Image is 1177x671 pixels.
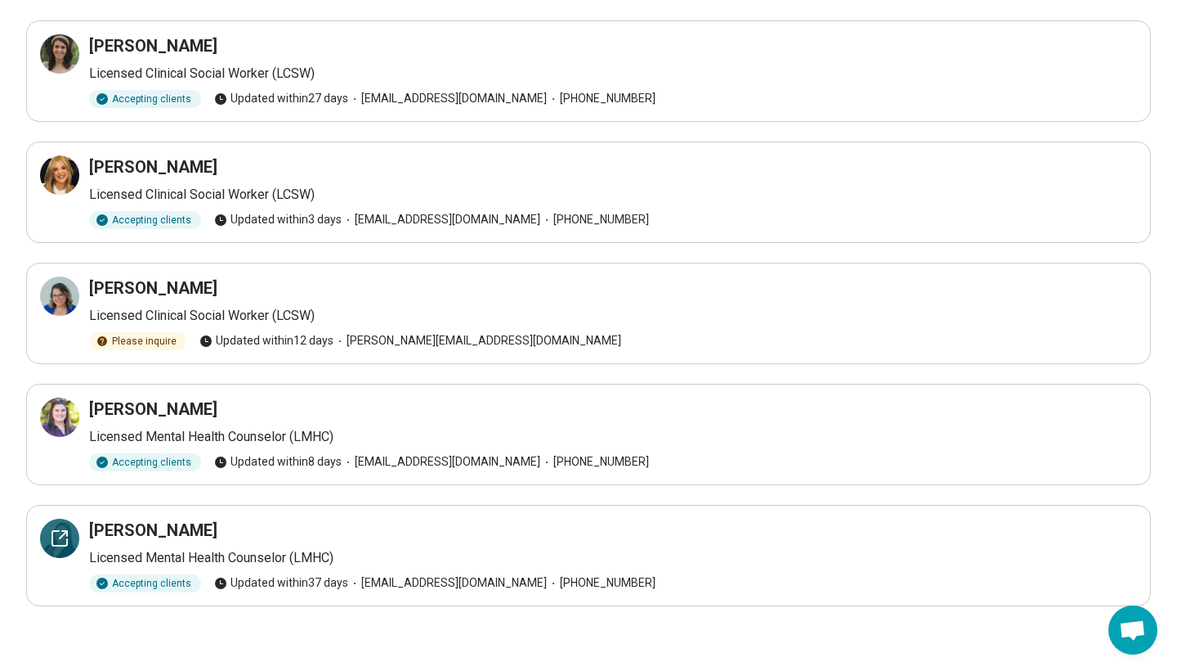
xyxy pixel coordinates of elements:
p: Licensed Clinical Social Worker (LCSW) [89,306,1137,326]
div: Accepting clients [89,211,201,229]
p: Licensed Clinical Social Worker (LCSW) [89,185,1137,205]
h3: [PERSON_NAME] [89,277,217,299]
span: Updated within 8 days [214,453,342,471]
span: Updated within 3 days [214,211,342,228]
p: Licensed Mental Health Counselor (LMHC) [89,427,1137,447]
span: [PHONE_NUMBER] [540,211,649,228]
a: Open chat [1108,606,1157,655]
span: [EMAIL_ADDRESS][DOMAIN_NAME] [342,211,540,228]
span: [EMAIL_ADDRESS][DOMAIN_NAME] [342,453,540,471]
span: Updated within 37 days [214,574,348,592]
div: Accepting clients [89,574,201,592]
span: [PHONE_NUMBER] [547,90,656,107]
p: Licensed Mental Health Counselor (LMHC) [89,548,1137,568]
p: Licensed Clinical Social Worker (LCSW) [89,64,1137,83]
span: Updated within 12 days [199,332,333,349]
h3: [PERSON_NAME] [89,34,217,57]
span: [PHONE_NUMBER] [547,574,656,592]
span: [EMAIL_ADDRESS][DOMAIN_NAME] [348,90,547,107]
span: [PERSON_NAME][EMAIL_ADDRESS][DOMAIN_NAME] [333,332,621,349]
div: Please inquire [89,332,186,350]
div: Accepting clients [89,90,201,108]
span: [EMAIL_ADDRESS][DOMAIN_NAME] [348,574,547,592]
span: Updated within 27 days [214,90,348,107]
span: [PHONE_NUMBER] [540,453,649,471]
h3: [PERSON_NAME] [89,398,217,421]
h3: [PERSON_NAME] [89,519,217,542]
div: Accepting clients [89,453,201,471]
h3: [PERSON_NAME] [89,155,217,178]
